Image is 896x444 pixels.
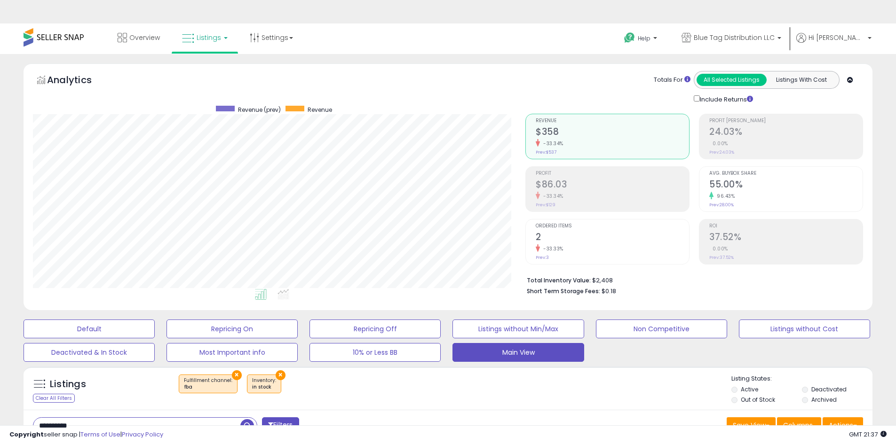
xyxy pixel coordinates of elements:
span: Columns [783,421,813,430]
a: Listings [175,23,235,52]
span: Revenue [308,106,332,114]
span: Fulfillment channel : [184,377,232,391]
span: Revenue (prev) [238,106,281,114]
small: -33.34% [540,193,563,200]
span: Inventory : [252,377,276,391]
span: Avg. Buybox Share [709,171,863,176]
button: Default [24,319,155,338]
small: -33.34% [540,140,563,147]
a: Terms of Use [80,430,120,439]
small: Prev: 3 [536,255,549,260]
span: $0.18 [602,287,616,296]
button: Listings With Cost [766,74,836,86]
a: Help [617,25,666,54]
span: Listings [197,33,221,42]
small: 96.43% [714,193,735,200]
small: Prev: 28.00% [709,202,734,208]
small: 0.00% [709,140,728,147]
label: Out of Stock [741,396,775,404]
h2: 55.00% [709,179,863,192]
label: Archived [811,396,837,404]
label: Deactivated [811,385,847,393]
button: Most Important info [167,343,298,362]
button: Repricing Off [309,319,441,338]
div: Clear All Filters [33,394,75,403]
a: Overview [111,23,167,52]
button: Main View [452,343,584,362]
button: All Selected Listings [697,74,767,86]
span: 2025-08-15 21:37 GMT [849,430,887,439]
span: ROI [709,224,863,229]
div: in stock [252,384,276,390]
div: fba [184,384,232,390]
span: Profit [536,171,689,176]
h2: 37.52% [709,232,863,244]
button: Save View [727,417,776,433]
span: Hi [PERSON_NAME] [809,33,865,42]
button: Actions [823,417,863,433]
button: Filters [262,417,299,434]
a: Privacy Policy [122,430,163,439]
span: Overview [129,33,160,42]
b: Total Inventory Value: [527,276,591,284]
div: Totals For [654,76,690,85]
span: Revenue [536,118,689,124]
button: Listings without Cost [739,319,870,338]
b: Short Term Storage Fees: [527,287,600,295]
h2: $86.03 [536,179,689,192]
button: Non Competitive [596,319,727,338]
button: Deactivated & In Stock [24,343,155,362]
span: Profit [PERSON_NAME] [709,118,863,124]
small: Prev: $129 [536,202,555,208]
a: Blue Tag Distribution LLC [674,23,788,54]
h2: 24.03% [709,126,863,139]
strong: Copyright [9,430,44,439]
div: seller snap | | [9,430,163,439]
button: Repricing On [167,319,298,338]
a: Hi [PERSON_NAME] [796,33,872,54]
small: Prev: 24.03% [709,149,734,155]
small: Prev: $537 [536,149,556,155]
small: Prev: 37.52% [709,255,734,260]
p: Listing States: [731,374,872,383]
span: Help [638,34,650,42]
span: Blue Tag Distribution LLC [694,33,775,42]
span: Ordered Items [536,224,689,229]
button: × [232,370,242,380]
h5: Analytics [47,73,110,89]
button: 10% or Less BB [309,343,441,362]
button: Listings without Min/Max [452,319,584,338]
div: Include Returns [687,93,764,104]
h2: 2 [536,232,689,244]
label: Active [741,385,758,393]
small: -33.33% [540,245,563,252]
i: Get Help [624,32,635,44]
button: × [276,370,285,380]
h2: $358 [536,126,689,139]
a: Settings [243,23,300,52]
button: Columns [777,417,821,433]
small: 0.00% [709,245,728,252]
li: $2,408 [527,274,856,285]
h5: Listings [50,378,86,391]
